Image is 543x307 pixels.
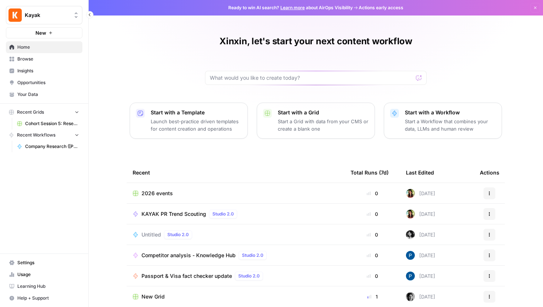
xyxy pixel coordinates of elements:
[238,273,260,279] span: Studio 2.0
[141,231,161,238] span: Untitled
[17,132,55,138] span: Recent Workflows
[351,162,389,183] div: Total Runs (7d)
[151,109,242,116] p: Start with a Template
[351,210,394,218] div: 0
[406,230,415,239] img: 0w16hsb9dp3affd7irj0qqs67ma2
[133,272,339,280] a: Passport & Visa fact checker updateStudio 2.0
[257,103,375,139] button: Start with a GridStart a Grid with data from your CMS or create a blank one
[133,162,339,183] div: Recent
[14,141,82,152] a: Company Research ([PERSON_NAME])
[359,4,403,11] span: Actions early access
[133,251,339,260] a: Competitor analysis - Knowledge HubStudio 2.0
[6,280,82,292] a: Learning Hub
[280,5,305,10] a: Learn more
[351,231,394,238] div: 0
[8,8,22,22] img: Kayak Logo
[6,77,82,89] a: Opportunities
[405,109,496,116] p: Start with a Workflow
[6,53,82,65] a: Browse
[167,231,189,238] span: Studio 2.0
[133,210,339,218] a: KAYAK PR Trend ScoutingStudio 2.0
[351,252,394,259] div: 0
[17,44,79,51] span: Home
[278,109,369,116] p: Start with a Grid
[212,211,234,217] span: Studio 2.0
[6,6,82,24] button: Workspace: Kayak
[219,35,412,47] h1: Xinxin, let's start your next content workflow
[406,210,415,218] img: e4v89f89x2fg3vu1gtqy01mqi6az
[17,259,79,266] span: Settings
[141,190,173,197] span: 2026 events
[351,293,394,300] div: 1
[6,292,82,304] button: Help + Support
[130,103,248,139] button: Start with a TemplateLaunch best-practice driven templates for content creation and operations
[6,41,82,53] a: Home
[6,257,82,269] a: Settings
[406,251,435,260] div: [DATE]
[406,189,415,198] img: e4v89f89x2fg3vu1gtqy01mqi6az
[133,293,339,300] a: New Grid
[6,89,82,100] a: Your Data
[405,118,496,132] p: Start a Workflow that combines your data, LLMs and human review
[406,189,435,198] div: [DATE]
[17,295,79,301] span: Help + Support
[6,65,82,77] a: Insights
[278,118,369,132] p: Start a Grid with data from your CMS or create a blank one
[14,118,82,130] a: Cohort Session 5: Research (Anhelina)
[17,79,79,86] span: Opportunities
[351,190,394,197] div: 0
[351,272,394,280] div: 0
[17,271,79,278] span: Usage
[25,143,79,150] span: Company Research ([PERSON_NAME])
[384,103,502,139] button: Start with a WorkflowStart a Workflow that combines your data, LLMs and human review
[210,74,413,82] input: What would you like to create today?
[228,4,353,11] span: Ready to win AI search? about AirOps Visibility
[25,11,69,19] span: Kayak
[17,109,44,115] span: Recent Grids
[17,56,79,62] span: Browse
[406,230,435,239] div: [DATE]
[406,292,415,301] img: jj2bur5b5vwzn5rpv3p6c9x605zy
[17,91,79,98] span: Your Data
[141,293,165,300] span: New Grid
[35,29,46,37] span: New
[406,210,435,218] div: [DATE]
[406,162,434,183] div: Last Edited
[133,190,339,197] a: 2026 events
[406,272,415,280] img: pl7e58t6qlk7gfgh2zr3oyga3gis
[141,272,232,280] span: Passport & Visa fact checker update
[17,68,79,74] span: Insights
[133,230,339,239] a: UntitledStudio 2.0
[242,252,263,259] span: Studio 2.0
[406,292,435,301] div: [DATE]
[141,210,206,218] span: KAYAK PR Trend Scouting
[151,118,242,132] p: Launch best-practice driven templates for content creation and operations
[141,252,236,259] span: Competitor analysis - Knowledge Hub
[6,269,82,280] a: Usage
[406,272,435,280] div: [DATE]
[6,130,82,141] button: Recent Workflows
[406,251,415,260] img: pl7e58t6qlk7gfgh2zr3oyga3gis
[17,283,79,290] span: Learning Hub
[480,162,499,183] div: Actions
[6,27,82,38] button: New
[6,107,82,118] button: Recent Grids
[25,120,79,127] span: Cohort Session 5: Research (Anhelina)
